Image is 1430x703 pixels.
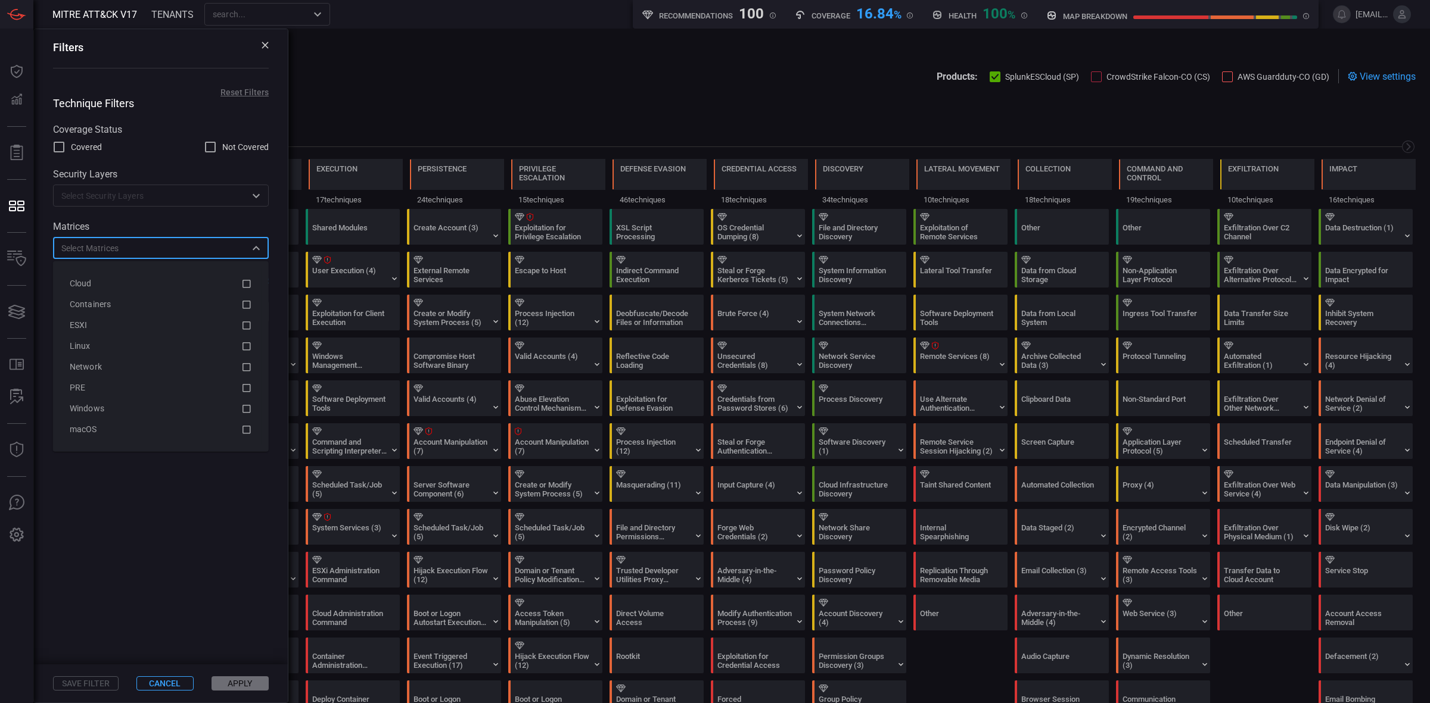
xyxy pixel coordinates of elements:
[920,438,994,455] div: Remote Service Session Hijacking (2)
[70,299,111,309] span: Containers
[414,223,488,241] div: Create Account (3)
[60,357,262,377] li: Network
[151,9,194,20] span: TENANTS
[717,223,792,241] div: OS Credential Dumping (8)
[306,595,400,630] div: T1651: Cloud Administration Command
[620,164,686,173] div: Defense Evasion
[407,552,501,588] div: T1574: Hijack Execution Flow
[418,164,467,173] div: Persistence
[208,7,307,21] input: search...
[812,380,906,416] div: T1057: Process Discovery
[856,5,901,20] div: 16.84
[920,309,994,327] div: Software Deployment Tools
[1224,352,1298,370] div: Automated Exfiltration (1)
[1325,352,1400,370] div: Resource Hijacking (4)
[410,190,504,209] div: 24 techniques
[812,209,906,245] div: T1083: File and Directory Discovery
[610,295,704,330] div: T1140: Deobfuscate/Decode Files or Information
[2,489,31,517] button: Ask Us A Question
[60,336,262,357] li: Linux
[819,395,893,413] div: Process Discovery
[1217,509,1311,545] div: T1052: Exfiltration Over Physical Medium (Not covered)
[913,423,1008,459] div: T1563: Remote Service Session Hijacking
[610,552,704,588] div: T1127: Trusted Developer Utilities Proxy Execution
[306,252,400,288] div: T1204: User Execution
[508,509,602,545] div: T1053: Scheduled Task/Job
[1217,466,1311,502] div: T1567: Exfiltration Over Web Service
[913,509,1008,545] div: T1534: Internal Spearphishing (Not covered)
[1021,352,1096,370] div: Archive Collected Data (3)
[414,395,488,413] div: Valid Accounts (4)
[407,423,501,459] div: T1098: Account Manipulation
[1224,309,1298,327] div: Data Transfer Size Limits
[1018,159,1112,209] div: TA0009: Collection
[312,223,387,241] div: Shared Modules
[894,8,901,21] span: %
[1217,338,1311,373] div: T1020: Automated Exfiltration
[60,377,262,398] li: PRE
[1217,595,1311,630] div: Other (Not covered)
[1224,266,1298,284] div: Exfiltration Over Alternative Protocol (3)
[616,223,691,241] div: XSL Script Processing
[312,352,387,370] div: Windows Management Instrumentation
[70,424,97,434] span: macOS
[920,223,994,241] div: Exploitation of Remote Services
[920,395,994,413] div: Use Alternate Authentication Material (4)
[1025,164,1071,173] div: Collection
[610,595,704,630] div: T1006: Direct Volume Access
[57,188,245,203] input: Select Security Layers
[1217,423,1311,459] div: T1029: Scheduled Transfer
[1123,438,1197,455] div: Application Layer Protocol (5)
[53,97,269,110] h4: Technique Filters
[57,240,245,255] input: Select Matrices
[1319,338,1413,373] div: T1496: Resource Hijacking
[60,315,262,336] li: ESXI
[309,190,403,209] div: 17 techniques
[312,309,387,327] div: Exploitation for Client Execution
[2,245,31,273] button: Inventory
[1348,69,1416,83] div: View settings
[2,86,31,114] button: Detections
[990,70,1079,82] button: SplunkESCloud (SP)
[204,466,299,502] div: T1200: Hardware Additions (Not covered)
[819,309,893,327] div: System Network Connections Discovery
[508,638,602,673] div: T1574: Hijack Execution Flow
[60,294,262,315] li: Containers
[60,419,262,440] li: macOS
[511,190,605,209] div: 15 techniques
[815,190,909,209] div: 34 techniques
[306,466,400,502] div: T1053: Scheduled Task/Job
[1015,509,1109,545] div: T1074: Data Staged
[610,423,704,459] div: T1055: Process Injection
[1015,252,1109,288] div: T1530: Data from Cloud Storage
[1123,352,1197,370] div: Protocol Tunneling
[508,338,602,373] div: T1078: Valid Accounts
[515,438,589,455] div: Account Manipulation (7)
[913,595,1008,630] div: Other (Not covered)
[248,188,265,204] button: Open
[414,266,488,284] div: External Remote Services
[53,221,269,232] label: Matrices
[414,438,488,455] div: Account Manipulation (7)
[924,164,1000,173] div: Lateral Movement
[1015,638,1109,673] div: T1123: Audio Capture (Not covered)
[1319,423,1413,459] div: T1499: Endpoint Denial of Service
[812,466,906,502] div: T1580: Cloud Infrastructure Discovery
[1224,223,1298,241] div: Exfiltration Over C2 Channel
[407,338,501,373] div: T1554: Compromise Host Software Binary
[70,341,91,351] span: Linux
[1222,70,1329,82] button: AWS Guardduty-CO (GD)
[1224,395,1298,413] div: Exfiltration Over Other Network Medium (1)
[1106,72,1210,82] span: CrowdStrike Falcon-CO (CS)
[812,638,906,673] div: T1069: Permission Groups Discovery
[1015,338,1109,373] div: T1560: Archive Collected Data
[515,223,589,241] div: Exploitation for Privilege Escalation
[1220,190,1314,209] div: 10 techniques
[823,164,863,173] div: Discovery
[1116,466,1210,502] div: T1090: Proxy
[309,159,403,209] div: TA0002: Execution
[204,209,299,245] div: T1190: Exploit Public-Facing Application
[312,438,387,455] div: Command and Scripting Interpreter (12)
[414,352,488,370] div: Compromise Host Software Binary
[53,124,269,135] label: Coverage Status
